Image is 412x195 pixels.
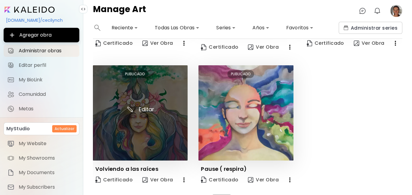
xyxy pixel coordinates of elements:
[304,37,347,49] a: CertificateCertificado
[4,103,79,115] a: completeMetas iconMetas
[19,91,76,97] span: Comunidad
[140,37,176,49] button: view-artVer Obra
[4,45,79,57] a: Administrar obras iconAdministrar obras
[142,41,148,46] img: view-art
[307,40,344,47] span: Certificado
[4,152,79,164] a: itemMy Showrooms
[201,44,238,50] span: Certificado
[4,74,79,86] a: completeMy BioLink iconMy BioLink
[201,177,206,183] img: Certificate
[95,40,133,47] span: Certificado
[94,25,100,31] img: search
[248,177,279,183] span: Ver Obra
[55,126,74,132] h6: Actualizar
[95,177,133,183] span: Certificado
[227,70,254,78] div: PUBLICADO
[19,106,76,112] span: Metas
[248,44,279,50] span: Ver Obra
[201,44,206,50] img: Certificate
[7,169,14,176] img: item
[214,23,238,33] div: Series
[4,28,79,42] button: Agregar obra
[19,170,76,176] span: My Documents
[284,23,316,33] div: Favoritos
[6,125,30,132] p: MyStudio
[19,77,76,83] span: My BioLink
[7,91,14,98] img: Comunidad icon
[142,177,173,183] span: Ver Obra
[95,40,101,47] img: Certificate
[4,181,79,193] a: itemMy Subscribers
[359,7,366,15] img: chatIcon
[93,65,188,160] img: thumbnail
[152,23,202,33] div: Todas Las Obras
[248,44,253,50] img: view-art
[7,154,14,162] img: item
[344,25,348,30] img: collections
[201,177,238,183] span: Certificado
[4,59,79,71] a: Editar perfil iconEditar perfil
[372,6,382,16] button: bellIcon
[248,177,253,183] img: view-art
[93,5,146,17] h4: Manage Art
[354,41,359,46] img: view-art
[7,62,14,69] img: Editar perfil icon
[351,37,387,49] button: view-artVer Obra
[4,88,79,100] a: Comunidad iconComunidad
[93,22,102,34] button: search
[198,41,241,53] a: CertificateCertificado
[142,40,173,47] span: Ver Obra
[7,105,14,112] img: Metas icon
[7,184,14,191] img: item
[246,174,281,186] button: view-artVer Obra
[81,7,86,11] img: collapse
[339,22,402,34] button: collectionsAdministrar series
[201,165,247,173] p: Pause ( respira)
[19,48,76,54] span: Administrar obras
[344,25,398,31] span: Administrar series
[93,174,135,186] a: CertificateCertificado
[7,47,14,54] img: Administrar obras icon
[246,41,281,53] button: view-artVer Obra
[4,15,79,25] div: [DOMAIN_NAME]/cecilynch
[4,167,79,179] a: itemMy Documents
[93,37,135,49] a: CertificateCertificado
[19,184,76,190] span: My Subscribers
[354,40,385,47] span: Ver Obra
[122,70,148,78] div: PUBLICADO
[109,23,140,33] div: Reciente
[250,23,272,33] div: Años
[19,155,76,161] span: My Showrooms
[19,62,76,68] span: Editar perfil
[374,7,381,15] img: bellIcon
[198,174,241,186] a: CertificateCertificado
[19,141,76,147] span: My Website
[7,76,14,83] img: My BioLink icon
[95,165,158,173] p: Volviendo a las raíces
[8,31,74,39] span: Agregar obra
[307,40,312,47] img: Certificate
[142,177,148,183] img: view-art
[198,65,293,160] img: thumbnail
[140,174,176,186] button: view-artVer Obra
[95,177,101,183] img: Certificate
[7,140,14,147] img: item
[4,138,79,150] a: itemMy Website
